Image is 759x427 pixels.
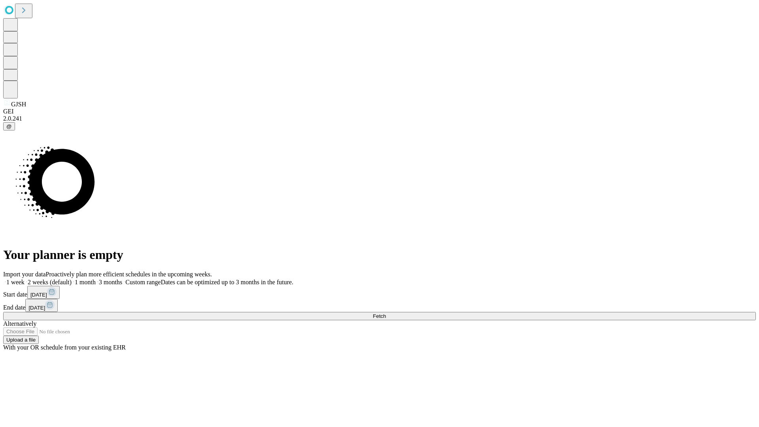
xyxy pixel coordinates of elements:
span: Custom range [125,279,160,285]
span: 3 months [99,279,122,285]
button: Upload a file [3,336,39,344]
button: [DATE] [25,299,58,312]
span: Fetch [373,313,386,319]
span: @ [6,123,12,129]
span: GJSH [11,101,26,108]
button: Fetch [3,312,756,320]
span: [DATE] [30,292,47,298]
span: Dates can be optimized up to 3 months in the future. [161,279,293,285]
span: 1 week [6,279,25,285]
div: GEI [3,108,756,115]
span: 2 weeks (default) [28,279,72,285]
div: Start date [3,286,756,299]
span: Proactively plan more efficient schedules in the upcoming weeks. [46,271,212,278]
span: With your OR schedule from your existing EHR [3,344,126,351]
div: End date [3,299,756,312]
h1: Your planner is empty [3,248,756,262]
button: [DATE] [27,286,60,299]
div: 2.0.241 [3,115,756,122]
span: Alternatively [3,320,36,327]
span: Import your data [3,271,46,278]
span: [DATE] [28,305,45,311]
span: 1 month [75,279,96,285]
button: @ [3,122,15,130]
